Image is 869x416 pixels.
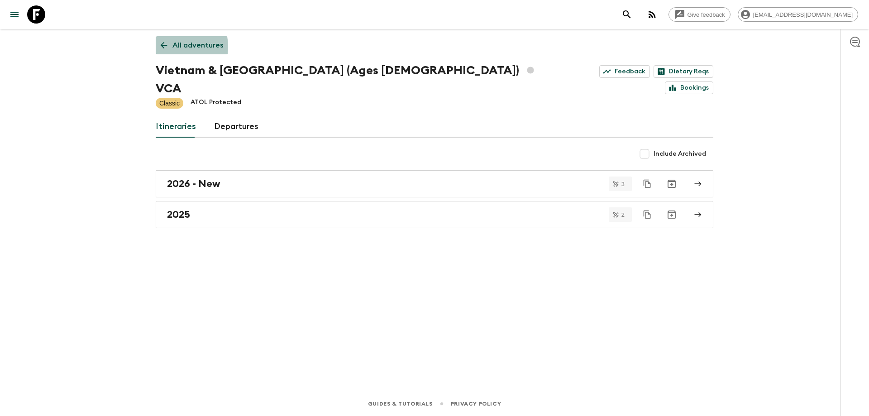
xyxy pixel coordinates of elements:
a: Privacy Policy [451,399,501,409]
a: 2025 [156,201,713,228]
a: Departures [214,116,258,138]
h2: 2025 [167,209,190,220]
p: All adventures [172,40,223,51]
a: All adventures [156,36,228,54]
a: Itineraries [156,116,196,138]
p: Classic [159,99,180,108]
button: menu [5,5,24,24]
a: Dietary Reqs [654,65,713,78]
a: 2026 - New [156,170,713,197]
button: Archive [663,175,681,193]
button: Archive [663,206,681,224]
h2: 2026 - New [167,178,220,190]
span: [EMAIL_ADDRESS][DOMAIN_NAME] [748,11,858,18]
span: 2 [616,212,630,218]
p: ATOL Protected [191,98,241,109]
button: Duplicate [639,206,655,223]
span: 3 [616,181,630,187]
a: Guides & Tutorials [368,399,433,409]
h1: Vietnam & [GEOGRAPHIC_DATA] (Ages [DEMOGRAPHIC_DATA]) VCA [156,62,548,98]
span: Include Archived [654,149,706,158]
button: search adventures [618,5,636,24]
a: Feedback [599,65,650,78]
button: Duplicate [639,176,655,192]
a: Bookings [665,81,713,94]
span: Give feedback [683,11,730,18]
a: Give feedback [668,7,731,22]
div: [EMAIL_ADDRESS][DOMAIN_NAME] [738,7,858,22]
